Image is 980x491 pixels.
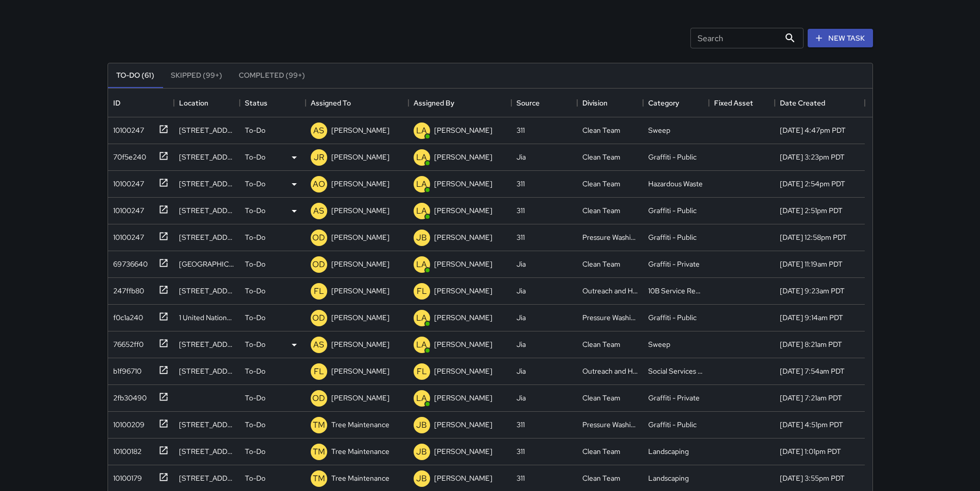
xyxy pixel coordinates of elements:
div: 8/21/2025, 8:21am PDT [780,339,842,349]
p: JR [314,151,324,164]
p: LA [416,151,427,164]
div: 300 Gough Street [179,339,235,349]
p: JB [416,419,427,431]
div: Social Services Support [648,366,704,376]
div: 8/21/2025, 7:54am PDT [780,366,845,376]
p: To-Do [245,393,265,403]
p: AO [313,178,325,190]
p: FL [417,285,427,297]
div: 4/19/2025, 3:55pm PDT [780,473,845,483]
div: 333 Franklin Street [179,286,235,296]
div: Graffiti - Public [648,205,697,216]
p: [PERSON_NAME] [331,312,389,323]
div: Jia [516,152,526,162]
p: OD [312,258,325,271]
div: 2-98 Colusa Place [179,179,235,189]
div: 66 Grove Street [179,419,235,430]
div: 10100247 [109,228,144,242]
p: LA [416,258,427,271]
p: To-Do [245,339,265,349]
div: Clean Team [582,446,620,457]
p: [PERSON_NAME] [331,179,389,189]
p: [PERSON_NAME] [331,259,389,269]
div: ID [113,89,120,117]
div: 14 Haight Street [179,205,235,216]
div: Graffiti - Public [648,232,697,242]
div: 10B Service Request [648,286,704,296]
div: Clean Team [582,473,620,483]
button: New Task [808,29,873,48]
div: Assigned To [306,89,408,117]
div: Pressure Washing [582,419,638,430]
div: Sweep [648,125,670,135]
div: Clean Team [582,179,620,189]
p: JB [416,472,427,485]
p: [PERSON_NAME] [434,179,492,189]
div: Outreach and Hospitality [582,366,638,376]
p: [PERSON_NAME] [434,205,492,216]
p: [PERSON_NAME] [434,393,492,403]
div: 8/21/2025, 9:14am PDT [780,312,843,323]
p: [PERSON_NAME] [331,205,389,216]
p: OD [312,312,325,324]
div: 14 Larkin Street [179,366,235,376]
div: Landscaping [648,446,689,457]
p: [PERSON_NAME] [434,312,492,323]
div: Clean Team [582,393,620,403]
div: Source [516,89,540,117]
div: Graffiti - Private [648,259,700,269]
div: 10100247 [109,201,144,216]
p: Tree Maintenance [331,473,389,483]
div: Clean Team [582,205,620,216]
div: 311 [516,446,525,457]
p: AS [313,125,324,137]
div: Category [648,89,679,117]
p: [PERSON_NAME] [331,125,389,135]
p: To-Do [245,232,265,242]
p: To-Do [245,473,265,483]
p: [PERSON_NAME] [434,152,492,162]
div: Fixed Asset [709,89,775,117]
div: Graffiti - Public [648,419,697,430]
div: 311 [516,179,525,189]
p: FL [417,365,427,378]
p: [PERSON_NAME] [434,125,492,135]
p: To-Do [245,125,265,135]
div: 8/21/2025, 12:58pm PDT [780,232,847,242]
p: TM [313,472,325,485]
div: 8/21/2025, 2:51pm PDT [780,205,843,216]
div: 8/21/2025, 9:23am PDT [780,286,845,296]
div: 311 [516,232,525,242]
div: 10100247 [109,121,144,135]
p: FL [314,365,324,378]
div: 10100247 [109,174,144,189]
p: [PERSON_NAME] [434,473,492,483]
div: 1 United Nations Plz [179,312,235,323]
button: To-Do (61) [108,63,163,88]
div: 1150 Market Street [179,152,235,162]
p: To-Do [245,366,265,376]
div: 1 South Van Ness Avenue [179,232,235,242]
div: Division [582,89,608,117]
div: 1484 Market Street [179,259,235,269]
p: [PERSON_NAME] [331,286,389,296]
p: [PERSON_NAME] [434,419,492,430]
p: [PERSON_NAME] [434,339,492,349]
p: LA [416,125,427,137]
p: To-Do [245,286,265,296]
div: 10100182 [109,442,141,457]
div: Clean Team [582,259,620,269]
p: To-Do [245,446,265,457]
div: 4/25/2025, 1:01pm PDT [780,446,841,457]
p: [PERSON_NAME] [434,232,492,242]
div: 8/21/2025, 2:54pm PDT [780,179,845,189]
div: Assigned To [311,89,351,117]
p: [PERSON_NAME] [434,259,492,269]
div: 10100209 [109,415,145,430]
div: Jia [516,312,526,323]
p: Tree Maintenance [331,446,389,457]
div: Pressure Washing [582,232,638,242]
div: Sweep [648,339,670,349]
p: To-Do [245,259,265,269]
p: AS [313,205,324,217]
